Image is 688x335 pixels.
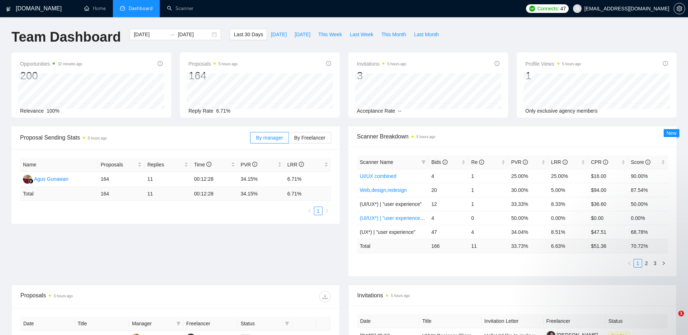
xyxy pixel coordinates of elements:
span: filter [421,160,426,164]
div: 3 [357,69,406,82]
td: Total [357,239,429,253]
td: 47 [429,225,468,239]
button: This Week [314,29,346,40]
button: right [659,259,668,268]
button: [DATE] [291,29,314,40]
span: right [325,209,329,213]
th: Invitation Letter [481,314,543,328]
span: LRR [287,162,304,167]
span: filter [175,318,182,329]
h1: Team Dashboard [11,29,121,46]
a: UI/UX combined [360,173,396,179]
span: Relevance [20,108,44,114]
button: Last 30 Days [230,29,267,40]
span: Re [471,159,484,165]
span: info-circle [645,160,650,165]
button: right [322,207,331,215]
span: Last Week [350,30,373,38]
td: 6.71 % [285,187,331,201]
span: Time [194,162,211,167]
time: 5 hours ago [54,294,73,298]
span: Proposals [101,161,136,169]
td: 90.00% [628,169,668,183]
td: 70.72 % [628,239,668,253]
span: filter [285,321,289,326]
li: Previous Page [625,259,634,268]
td: 34.04% [508,225,548,239]
time: 32 minutes ago [58,62,82,66]
td: 11 [144,172,191,187]
img: AG [23,175,32,184]
td: 164 [98,172,144,187]
td: 164 [98,187,144,201]
div: Agus Gunawan [34,175,68,183]
span: Last 30 Days [234,30,263,38]
span: -- [398,108,401,114]
td: 00:12:28 [191,172,238,187]
button: [DATE] [267,29,291,40]
span: Last Month [414,30,439,38]
time: 5 hours ago [219,62,238,66]
span: info-circle [563,160,568,165]
button: setting [674,3,685,14]
li: 3 [651,259,659,268]
th: Title [75,317,129,331]
span: Invitations [357,60,406,68]
td: 4 [468,225,508,239]
a: 2 [642,259,650,267]
span: Connects: [537,5,559,13]
td: 5.00% [548,183,588,197]
th: Date [357,314,419,328]
span: info-circle [299,162,304,167]
td: 50.00% [508,211,548,225]
div: 200 [20,69,82,82]
span: 47 [560,5,566,13]
span: Proposal Sending Stats [20,133,250,142]
span: info-circle [603,160,608,165]
td: 0 [468,211,508,225]
input: Start date [134,30,166,38]
a: 3 [651,259,659,267]
span: This Month [381,30,406,38]
span: info-circle [479,160,484,165]
th: Freelancer [544,314,606,328]
button: download [319,291,331,302]
td: $16.00 [588,169,628,183]
span: 100% [47,108,59,114]
span: Invitations [357,291,668,300]
a: setting [674,6,685,11]
time: 5 hours ago [562,62,581,66]
span: setting [674,6,685,11]
span: Dashboard [129,5,153,11]
td: 6.71% [285,172,331,187]
div: 164 [188,69,238,82]
td: 25.00% [508,169,548,183]
time: 5 hours ago [387,62,406,66]
td: Total [20,187,98,201]
button: left [625,259,634,268]
td: 0.00% [628,211,668,225]
button: left [305,207,314,215]
div: 1 [525,69,581,82]
span: info-circle [663,61,668,66]
span: This Week [318,30,342,38]
span: Opportunities [20,60,82,68]
span: Bids [431,159,448,165]
td: 30.00% [508,183,548,197]
span: Reply Rate [188,108,213,114]
span: Scanner Breakdown [357,132,668,141]
span: Status [240,320,282,327]
a: AGAgus Gunawan [23,176,68,181]
td: 34.15% [238,172,285,187]
time: 5 hours ago [88,136,107,140]
td: 20 [429,183,468,197]
span: LRR [551,159,568,165]
span: [DATE] [295,30,310,38]
td: 1 [468,197,508,211]
span: info-circle [443,160,448,165]
span: download [320,294,330,299]
th: Status [606,314,668,328]
li: 1 [634,259,642,268]
span: By manager [256,135,283,141]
